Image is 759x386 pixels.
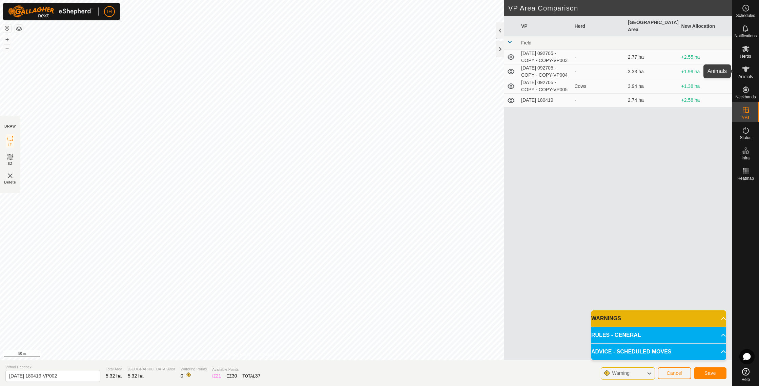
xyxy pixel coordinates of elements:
div: EZ [227,372,237,380]
span: ADVICE - SCHEDULED MOVES [591,348,671,356]
span: WARNINGS [591,314,621,323]
span: Watering Points [181,366,207,372]
td: +1.99 ha [679,64,732,79]
div: TOTAL [243,372,261,380]
img: VP [6,172,14,180]
span: Available Points [212,367,260,372]
a: Contact Us [259,351,279,358]
p-accordion-header: ADVICE - SCHEDULED MOVES [591,344,726,360]
td: [DATE] 180419 [518,94,572,107]
td: +2.58 ha [679,94,732,107]
div: DRAW [4,124,16,129]
div: IZ [212,372,221,380]
span: Cancel [666,370,682,376]
span: Neckbands [735,95,756,99]
div: - [575,68,623,75]
span: Total Area [106,366,122,372]
div: Cows [575,83,623,90]
span: Virtual Paddock [5,364,100,370]
span: RULES - GENERAL [591,331,641,339]
button: Cancel [658,367,691,379]
span: Field [521,40,531,45]
span: VPs [742,115,749,119]
td: +2.55 ha [679,50,732,64]
span: Heatmap [737,176,754,180]
span: Animals [738,75,753,79]
span: Delete [4,180,16,185]
td: 2.74 ha [625,94,679,107]
span: Warning [612,370,630,376]
button: – [3,44,11,53]
a: Privacy Policy [225,351,251,358]
span: Status [740,136,751,140]
td: +1.38 ha [679,79,732,94]
span: Herds [740,54,751,58]
button: Map Layers [15,25,23,33]
td: [DATE] 092705 - COPY - COPY-VP003 [518,50,572,64]
span: Notifications [735,34,757,38]
span: IZ [8,142,12,148]
span: Save [704,370,716,376]
div: - [575,54,623,61]
span: 0 [181,373,183,379]
button: Reset Map [3,24,11,33]
th: VP [518,16,572,36]
span: Infra [741,156,750,160]
td: [DATE] 092705 - COPY - COPY-VP004 [518,64,572,79]
td: [DATE] 092705 - COPY - COPY-VP005 [518,79,572,94]
span: EZ [8,161,13,166]
span: 30 [232,373,237,379]
button: + [3,36,11,44]
span: 37 [255,373,261,379]
img: Gallagher Logo [8,5,93,18]
th: [GEOGRAPHIC_DATA] Area [625,16,679,36]
p-accordion-header: WARNINGS [591,310,726,327]
span: 5.32 ha [106,373,122,379]
td: 3.33 ha [625,64,679,79]
span: 5.32 ha [128,373,144,379]
span: [GEOGRAPHIC_DATA] Area [128,366,175,372]
th: Herd [572,16,625,36]
td: 3.94 ha [625,79,679,94]
span: 21 [216,373,221,379]
button: Save [694,367,726,379]
h2: VP Area Comparison [508,4,732,12]
span: Help [741,378,750,382]
span: IH [107,8,112,15]
th: New Allocation [679,16,732,36]
p-accordion-header: RULES - GENERAL [591,327,726,343]
td: 2.77 ha [625,50,679,64]
span: Schedules [736,14,755,18]
a: Help [732,365,759,384]
div: - [575,97,623,104]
